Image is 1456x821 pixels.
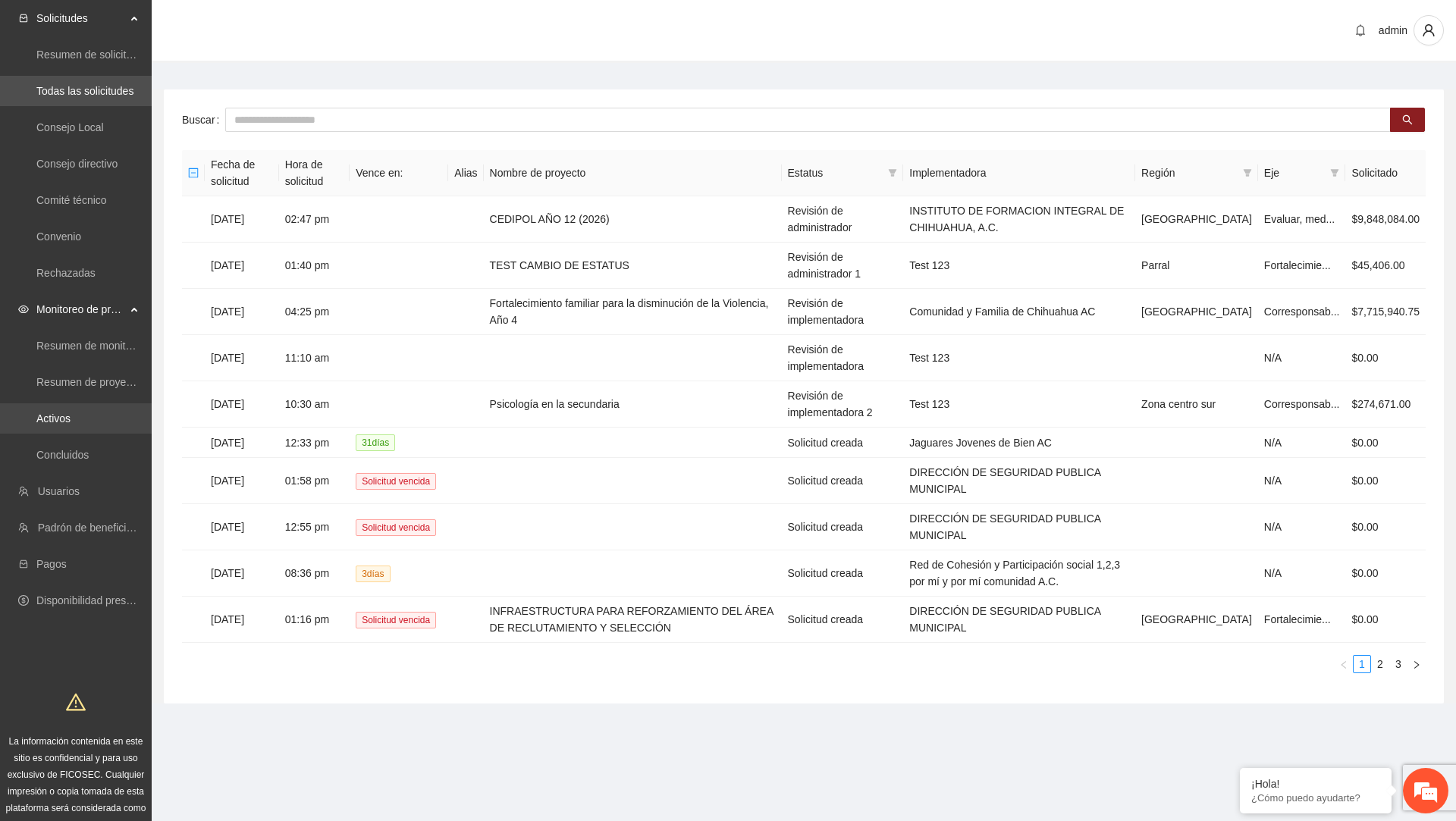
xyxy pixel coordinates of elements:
[1345,504,1426,550] td: $0.00
[279,335,350,381] td: 11:10 am
[903,381,1135,428] td: Test 123
[1345,597,1426,643] td: $0.00
[1330,168,1339,177] span: filter
[484,597,782,643] td: INFRAESTRUCTURA PARA REFORZAMIENTO DEL ÁREA DE RECLUTAMIENTO Y SELECCIÓN
[279,597,350,643] td: 01:16 pm
[1372,656,1389,672] a: 2
[279,504,350,550] td: 12:55 pm
[36,376,199,388] a: Resumen de proyectos aprobados
[1349,24,1372,36] span: bell
[36,194,107,206] a: Comité técnico
[1135,243,1258,289] td: Parral
[36,85,133,97] a: Todas las solicitudes
[782,597,904,643] td: Solicitud creada
[1379,24,1407,36] span: admin
[36,267,96,279] a: Rechazadas
[350,150,448,196] th: Vence en:
[356,473,436,490] span: Solicitud vencida
[1345,289,1426,335] td: $7,715,940.75
[205,150,279,196] th: Fecha de solicitud
[1264,306,1340,318] span: Corresponsab...
[1335,655,1353,673] button: left
[205,196,279,243] td: [DATE]
[36,230,81,243] a: Convenio
[1327,161,1342,184] span: filter
[1251,778,1380,790] div: ¡Hola!
[1354,656,1370,672] a: 1
[1264,398,1340,410] span: Corresponsab...
[782,243,904,289] td: Revisión de administrador 1
[1407,655,1426,673] li: Next Page
[279,289,350,335] td: 04:25 pm
[1251,792,1380,804] p: ¿Cómo puedo ayudarte?
[1264,259,1331,271] span: Fortalecimie...
[448,150,483,196] th: Alias
[279,458,350,504] td: 01:58 pm
[484,381,782,428] td: Psicología en la secundaria
[782,550,904,597] td: Solicitud creada
[782,289,904,335] td: Revisión de implementadora
[1335,655,1353,673] li: Previous Page
[182,108,225,132] label: Buscar
[1264,165,1325,181] span: Eje
[36,3,126,33] span: Solicitudes
[1371,655,1389,673] li: 2
[36,558,67,570] a: Pagos
[36,49,207,61] a: Resumen de solicitudes por aprobar
[36,340,147,352] a: Resumen de monitoreo
[279,381,350,428] td: 10:30 am
[903,335,1135,381] td: Test 123
[885,161,900,184] span: filter
[18,304,29,315] span: eye
[782,458,904,504] td: Solicitud creada
[36,412,71,425] a: Activos
[1345,428,1426,458] td: $0.00
[782,335,904,381] td: Revisión de implementadora
[1345,335,1426,381] td: $0.00
[484,196,782,243] td: CEDIPOL AÑO 12 (2026)
[782,196,904,243] td: Revisión de administrador
[903,289,1135,335] td: Comunidad y Familia de Chihuahua AC
[903,550,1135,597] td: Red de Cohesión y Participación social 1,2,3 por mí y por mí comunidad A.C.
[1135,196,1258,243] td: [GEOGRAPHIC_DATA]
[1264,613,1331,625] span: Fortalecimie...
[1258,504,1346,550] td: N/A
[205,550,279,597] td: [DATE]
[1339,660,1348,669] span: left
[903,243,1135,289] td: Test 123
[1389,655,1407,673] li: 3
[1345,381,1426,428] td: $274,671.00
[1402,114,1413,127] span: search
[1353,655,1371,673] li: 1
[1407,655,1426,673] button: right
[903,150,1135,196] th: Implementadora
[188,168,199,178] span: minus-square
[484,243,782,289] td: TEST CAMBIO DE ESTATUS
[1390,108,1425,132] button: search
[903,504,1135,550] td: DIRECCIÓN DE SEGURIDAD PUBLICA MUNICIPAL
[484,289,782,335] td: Fortalecimiento familiar para la disminución de la Violencia, Año 4
[356,434,395,451] span: 31 día s
[888,168,897,177] span: filter
[903,196,1135,243] td: INSTITUTO DE FORMACION INTEGRAL DE CHIHUAHUA, A.C.
[18,13,29,24] span: inbox
[903,428,1135,458] td: Jaguares Jovenes de Bien AC
[1345,243,1426,289] td: $45,406.00
[1258,428,1346,458] td: N/A
[782,428,904,458] td: Solicitud creada
[1414,24,1443,37] span: user
[1412,660,1421,669] span: right
[1135,381,1258,428] td: Zona centro sur
[279,196,350,243] td: 02:47 pm
[205,458,279,504] td: [DATE]
[279,428,350,458] td: 12:33 pm
[279,550,350,597] td: 08:36 pm
[1345,150,1426,196] th: Solicitado
[279,243,350,289] td: 01:40 pm
[1390,656,1407,672] a: 3
[36,594,166,606] a: Disponibilidad presupuestal
[205,428,279,458] td: [DATE]
[788,165,883,181] span: Estatus
[205,597,279,643] td: [DATE]
[205,289,279,335] td: [DATE]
